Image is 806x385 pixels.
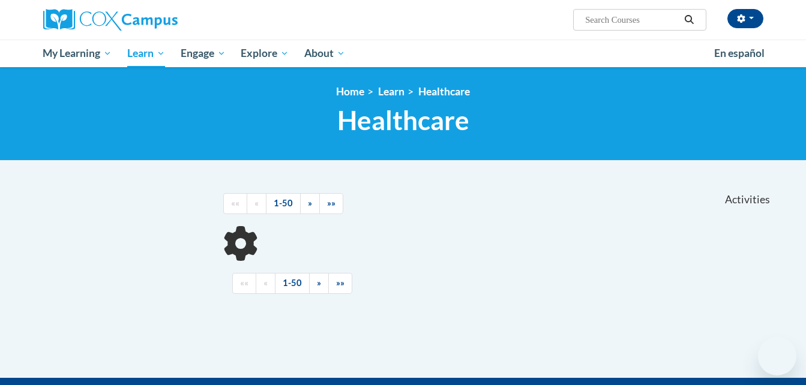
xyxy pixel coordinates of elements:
a: Healthcare [418,85,470,98]
a: 1-50 [275,273,310,294]
img: Cox Campus [43,9,178,31]
span: » [317,278,321,288]
a: Previous [256,273,275,294]
a: About [296,40,353,67]
a: Next [309,273,329,294]
span: «« [231,198,239,208]
span: My Learning [43,46,112,61]
span: Learn [127,46,165,61]
div: Main menu [25,40,781,67]
iframe: Button to launch messaging window [758,337,796,375]
span: « [263,278,268,288]
span: »» [336,278,344,288]
span: Engage [181,46,226,61]
a: Begining [223,193,247,214]
span: « [254,198,259,208]
input: Search Courses [584,13,680,27]
a: End [319,193,343,214]
a: Learn [378,85,405,98]
a: Next [300,193,320,214]
a: Previous [247,193,266,214]
span: En español [714,47,765,59]
span: Activities [725,193,770,206]
a: Begining [232,273,256,294]
a: My Learning [35,40,120,67]
a: Home [336,85,364,98]
button: Account Settings [727,9,763,28]
span: About [304,46,345,61]
a: Cox Campus [43,9,271,31]
a: 1-50 [266,193,301,214]
span: Healthcare [337,104,469,136]
a: En español [706,41,772,66]
span: »» [327,198,335,208]
a: Learn [119,40,173,67]
span: «« [240,278,248,288]
a: Engage [173,40,233,67]
button: Search [680,13,698,27]
span: Explore [241,46,289,61]
span: » [308,198,312,208]
a: Explore [233,40,296,67]
a: End [328,273,352,294]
